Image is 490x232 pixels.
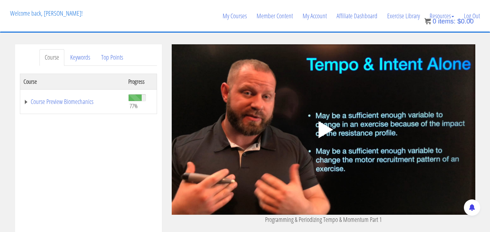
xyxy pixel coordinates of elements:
[218,0,252,32] a: My Courses
[425,0,459,32] a: Resources
[332,0,382,32] a: Affiliate Dashboard
[459,0,485,32] a: Log Out
[382,0,425,32] a: Exercise Library
[125,74,157,89] th: Progress
[457,18,474,25] bdi: 0.00
[5,0,87,26] p: Welcome back, [PERSON_NAME]!
[433,18,436,25] span: 0
[424,18,431,24] img: icon11.png
[20,74,125,89] th: Course
[298,0,332,32] a: My Account
[24,98,122,105] a: Course Preview Biomechanics
[438,18,455,25] span: items:
[65,49,95,66] a: Keywords
[172,215,475,225] p: Programming & Periodizing Tempo & Momentum Part 1
[457,18,461,25] span: $
[252,0,298,32] a: Member Content
[96,49,128,66] a: Top Points
[130,102,138,109] span: 77%
[40,49,64,66] a: Course
[424,18,474,25] a: 0 items: $0.00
